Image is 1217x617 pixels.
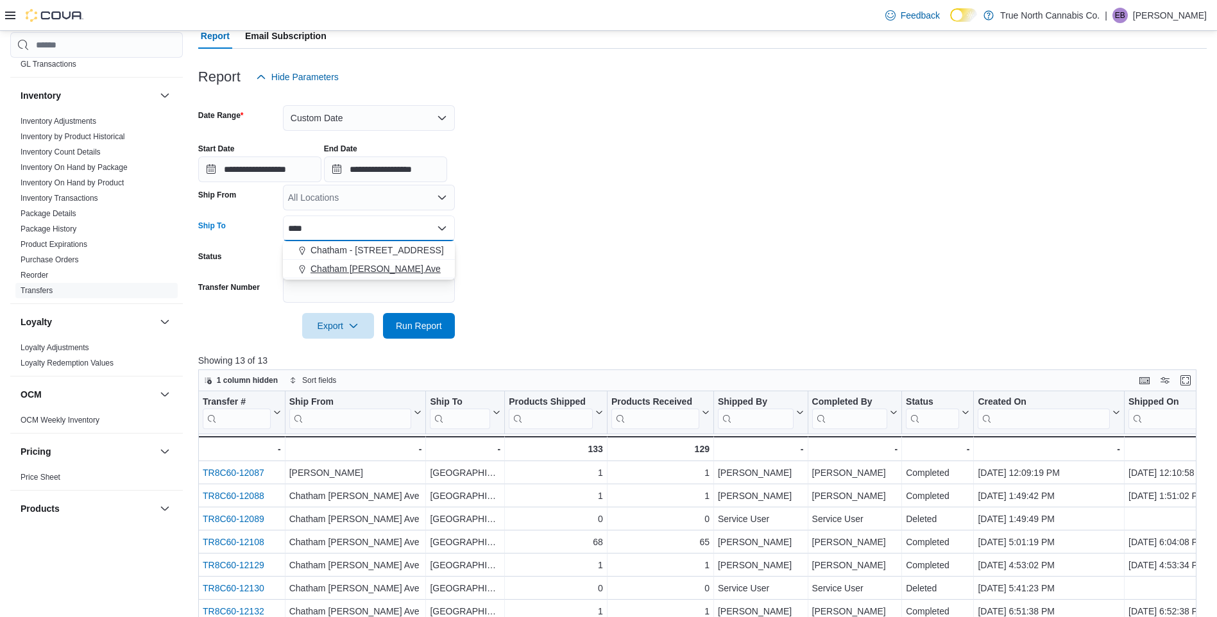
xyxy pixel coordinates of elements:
div: Status [906,396,959,409]
div: Completed [906,557,969,573]
p: True North Cannabis Co. [1000,8,1100,23]
h3: Inventory [21,89,61,102]
button: Transfer # [203,396,281,429]
div: Created On [978,396,1110,409]
div: [GEOGRAPHIC_DATA] [430,534,500,550]
span: Sort fields [302,375,336,385]
span: Product Expirations [21,239,87,249]
a: Product Expirations [21,240,87,249]
div: Elisha Brania [1112,8,1128,23]
div: 0 [611,511,710,527]
span: Chatham [PERSON_NAME] Ave [311,262,441,275]
div: 1 [611,488,710,503]
input: Press the down key to open a popover containing a calendar. [324,156,447,182]
button: Open list of options [437,192,447,203]
label: Ship From [198,190,236,200]
span: 1 column hidden [217,375,278,385]
div: - [289,441,422,457]
div: Service User [812,580,898,596]
p: Showing 13 of 13 [198,354,1207,367]
div: 0 [611,580,710,596]
span: Inventory Count Details [21,147,101,157]
button: Inventory [21,89,155,102]
div: Products Shipped [509,396,593,409]
div: Chatham [PERSON_NAME] Ave [289,488,422,503]
button: Hide Parameters [251,64,344,90]
div: Chatham [PERSON_NAME] Ave [289,534,422,550]
div: - [202,441,281,457]
span: Feedback [901,9,940,22]
div: [GEOGRAPHIC_DATA] [430,465,500,480]
div: Ship To [430,396,490,429]
a: Loyalty Adjustments [21,343,89,352]
a: TR8C60-12132 [203,606,264,616]
div: Ship To [430,396,490,409]
label: Start Date [198,144,235,154]
button: Created On [978,396,1120,429]
div: Products Received [611,396,699,429]
div: Chatham [PERSON_NAME] Ave [289,580,422,596]
div: Pricing [10,469,183,490]
a: Transfers [21,286,53,295]
button: Display options [1157,373,1173,388]
div: [GEOGRAPHIC_DATA] [430,580,500,596]
div: 133 [509,441,603,457]
div: [PERSON_NAME] [718,557,804,573]
div: Ship From [289,396,412,429]
div: Shipped By [718,396,794,429]
div: Created On [978,396,1110,429]
button: OCM [157,387,173,402]
p: | [1105,8,1107,23]
span: Reorder [21,270,48,280]
button: Products [157,501,173,516]
span: Loyalty Redemption Values [21,358,114,368]
div: 0 [509,580,603,596]
div: [PERSON_NAME] [812,488,898,503]
div: Products Received [611,396,699,409]
span: Package Details [21,208,76,219]
div: [PERSON_NAME] [718,534,804,550]
button: Chatham [PERSON_NAME] Ave [283,260,455,278]
span: OCM Weekly Inventory [21,415,99,425]
div: [PERSON_NAME] [812,465,898,480]
span: Hide Parameters [271,71,339,83]
div: Service User [812,511,898,527]
label: Date Range [198,110,244,121]
a: Reorder [21,271,48,280]
span: Email Subscription [245,23,327,49]
span: Report [201,23,230,49]
div: [GEOGRAPHIC_DATA] [430,557,500,573]
div: 1 [509,465,603,480]
a: TR8C60-12088 [203,491,264,501]
button: Products Received [611,396,710,429]
a: Package Details [21,209,76,218]
input: Press the down key to open a popover containing a calendar. [198,156,321,182]
a: Price Sheet [21,473,60,482]
a: Package History [21,224,76,233]
div: Loyalty [10,340,183,376]
span: Inventory On Hand by Product [21,178,124,188]
h3: Loyalty [21,316,52,328]
button: Keyboard shortcuts [1137,373,1152,388]
button: Ship From [289,396,422,429]
button: Loyalty [21,316,155,328]
a: Inventory On Hand by Product [21,178,124,187]
label: Status [198,251,222,262]
button: Completed By [812,396,898,429]
label: End Date [324,144,357,154]
a: Feedback [880,3,945,28]
div: 65 [611,534,710,550]
label: Transfer Number [198,282,260,292]
div: Transfer Url [203,396,271,429]
span: Inventory by Product Historical [21,131,125,142]
button: Shipped By [718,396,804,429]
div: [DATE] 5:41:23 PM [978,580,1120,596]
button: Custom Date [283,105,455,131]
div: - [906,441,969,457]
div: [PERSON_NAME] [718,488,804,503]
button: Close list of options [437,223,447,233]
div: Completed [906,465,969,480]
div: [DATE] 4:53:02 PM [978,557,1120,573]
div: 1 [509,557,603,573]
